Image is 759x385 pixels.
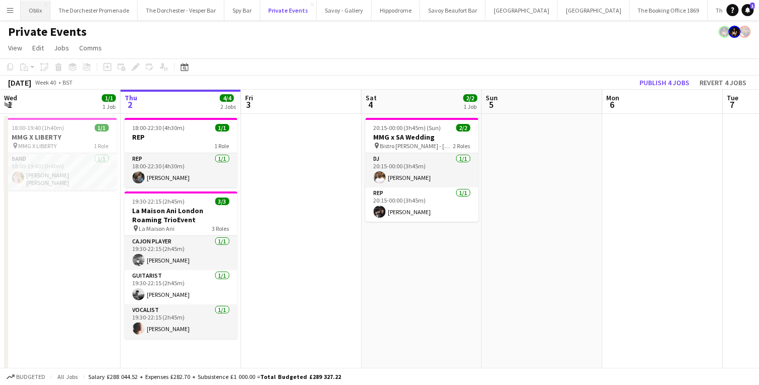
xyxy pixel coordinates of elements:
[464,103,477,110] div: 1 Job
[366,93,377,102] span: Sat
[372,1,420,20] button: Hippodrome
[32,43,44,52] span: Edit
[4,133,117,142] h3: MMG X LIBERTY
[94,142,109,150] span: 1 Role
[636,76,694,89] button: Publish 4 jobs
[244,99,253,110] span: 3
[739,26,751,38] app-user-avatar: Rosie Skuse
[125,206,238,224] h3: La Maison Ani London Roaming TrioEvent
[215,124,229,132] span: 1/1
[33,79,59,86] span: Week 40
[125,93,137,102] span: Thu
[726,99,739,110] span: 7
[4,153,117,190] app-card-role: Band1/118:00-19:40 (1h40m)[PERSON_NAME] [PERSON_NAME]
[133,124,185,132] span: 18:00-22:30 (4h30m)
[4,118,117,190] app-job-card: 18:00-19:40 (1h40m)1/1MMG X LIBERTY MMG X LIBERTY1 RoleBand1/118:00-19:40 (1h40m)[PERSON_NAME] [P...
[3,99,17,110] span: 1
[12,124,65,132] span: 18:00-19:40 (1h40m)
[486,93,498,102] span: Sun
[245,93,253,102] span: Fri
[102,103,115,110] div: 1 Job
[260,1,317,20] button: Private Events
[88,373,341,380] div: Salary £288 044.52 + Expenses £282.70 + Subsistence £1 000.00 =
[366,187,479,222] app-card-role: Rep1/120:15-00:00 (3h45m)[PERSON_NAME]
[366,153,479,187] app-card-role: DJ1/120:15-00:00 (3h45m)[PERSON_NAME]
[224,1,260,20] button: Spy Bar
[317,1,372,20] button: Savoy - Gallery
[125,270,238,304] app-card-role: Guitarist1/119:30-22:15 (2h45m)[PERSON_NAME]
[742,4,754,16] a: 1
[54,43,69,52] span: Jobs
[102,94,116,102] span: 1/1
[366,118,479,222] app-job-card: 20:15-00:00 (3h45m) (Sun)2/2MMG x SA Wedding Bistro [PERSON_NAME] - [GEOGRAPHIC_DATA]2 RolesDJ1/1...
[463,94,478,102] span: 2/2
[696,76,751,89] button: Revert 4 jobs
[95,124,109,132] span: 1/1
[366,133,479,142] h3: MMG x SA Wedding
[4,41,26,54] a: View
[123,99,137,110] span: 2
[55,373,80,380] span: All jobs
[138,1,224,20] button: The Dorchester - Vesper Bar
[729,26,741,38] app-user-avatar: Helena Debono
[139,225,175,232] span: La Maison Ani
[8,78,31,88] div: [DATE]
[8,43,22,52] span: View
[420,1,486,20] button: Savoy Beaufort Bar
[630,1,708,20] button: The Booking Office 1869
[4,93,17,102] span: Wed
[605,99,620,110] span: 6
[220,103,236,110] div: 2 Jobs
[8,24,87,39] h1: Private Events
[125,133,238,142] h3: REP
[215,142,229,150] span: 1 Role
[50,1,138,20] button: The Dorchester Promenade
[212,225,229,232] span: 3 Roles
[125,118,238,187] app-job-card: 18:00-22:30 (4h30m)1/1REP1 RoleRep1/118:00-22:30 (4h30m)[PERSON_NAME]
[374,124,441,132] span: 20:15-00:00 (3h45m) (Sun)
[79,43,102,52] span: Comms
[125,153,238,187] app-card-role: Rep1/118:00-22:30 (4h30m)[PERSON_NAME]
[16,373,45,380] span: Budgeted
[453,142,471,150] span: 2 Roles
[21,1,50,20] button: Oblix
[19,142,57,150] span: MMG X LIBERTY
[750,3,755,9] span: 1
[719,26,731,38] app-user-avatar: Helena Debono
[364,99,377,110] span: 4
[125,191,238,339] app-job-card: 19:30-22:15 (2h45m)3/3La Maison Ani London Roaming TrioEvent La Maison Ani3 RolesCajon Player1/11...
[133,198,185,205] span: 19:30-22:15 (2h45m)
[220,94,234,102] span: 4/4
[75,41,106,54] a: Comms
[558,1,630,20] button: [GEOGRAPHIC_DATA]
[727,93,739,102] span: Tue
[486,1,558,20] button: [GEOGRAPHIC_DATA]
[260,373,341,380] span: Total Budgeted £289 327.22
[380,142,453,150] span: Bistro [PERSON_NAME] - [GEOGRAPHIC_DATA]
[607,93,620,102] span: Mon
[28,41,48,54] a: Edit
[125,304,238,339] app-card-role: Vocalist1/119:30-22:15 (2h45m)[PERSON_NAME]
[456,124,471,132] span: 2/2
[63,79,73,86] div: BST
[50,41,73,54] a: Jobs
[125,236,238,270] app-card-role: Cajon Player1/119:30-22:15 (2h45m)[PERSON_NAME]
[215,198,229,205] span: 3/3
[485,99,498,110] span: 5
[5,371,47,382] button: Budgeted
